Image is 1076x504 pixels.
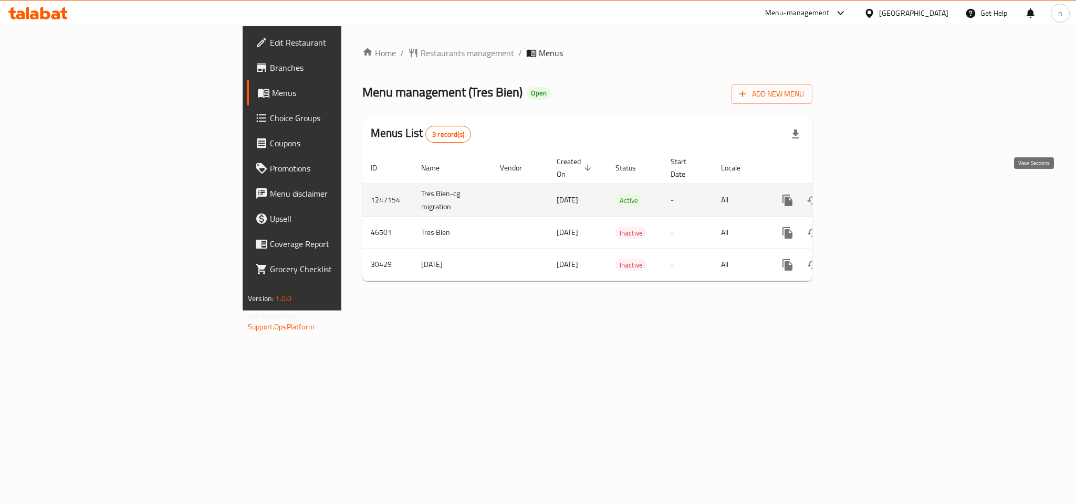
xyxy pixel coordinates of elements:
[615,162,650,174] span: Status
[426,130,471,140] span: 3 record(s)
[270,112,414,124] span: Choice Groups
[615,259,647,271] span: Inactive
[270,187,414,200] span: Menu disclaimer
[270,61,414,74] span: Branches
[272,87,414,99] span: Menus
[247,206,422,231] a: Upsell
[783,122,808,147] div: Export file
[362,80,523,104] span: Menu management ( Tres Bien )
[721,162,754,174] span: Locale
[775,220,800,245] button: more
[713,184,767,217] td: All
[270,238,414,250] span: Coverage Report
[713,249,767,281] td: All
[557,193,578,207] span: [DATE]
[539,47,563,59] span: Menus
[413,217,492,249] td: Tres Bien
[615,227,647,239] span: Inactive
[247,231,422,256] a: Coverage Report
[518,47,522,59] li: /
[247,105,422,131] a: Choice Groups
[731,84,812,104] button: Add New Menu
[248,309,296,323] span: Get support on:
[800,252,826,277] button: Change Status
[739,88,804,101] span: Add New Menu
[425,126,471,143] div: Total records count
[615,194,642,207] div: Active
[270,137,414,149] span: Coupons
[421,162,453,174] span: Name
[800,188,826,213] button: Change Status
[371,162,391,174] span: ID
[615,195,642,207] span: Active
[421,47,514,59] span: Restaurants management
[247,156,422,181] a: Promotions
[247,30,422,55] a: Edit Restaurant
[557,258,578,271] span: [DATE]
[270,36,414,49] span: Edit Restaurant
[270,212,414,225] span: Upsell
[275,292,291,305] span: 1.0.0
[371,125,471,143] h2: Menus List
[775,188,800,213] button: more
[775,252,800,277] button: more
[662,217,713,249] td: -
[270,263,414,275] span: Grocery Checklist
[408,47,514,59] a: Restaurants management
[662,249,713,281] td: -
[879,7,948,19] div: [GEOGRAPHIC_DATA]
[362,152,884,281] table: enhanced table
[671,155,700,180] span: Start Date
[662,184,713,217] td: -
[247,181,422,206] a: Menu disclaimer
[1058,7,1062,19] span: n
[247,256,422,282] a: Grocery Checklist
[413,184,492,217] td: Tres Bien-cg migration
[247,131,422,156] a: Coupons
[527,87,551,100] div: Open
[713,217,767,249] td: All
[362,47,812,59] nav: breadcrumb
[248,292,274,305] span: Version:
[247,55,422,80] a: Branches
[765,7,830,19] div: Menu-management
[270,162,414,175] span: Promotions
[557,226,578,239] span: [DATE]
[527,89,551,98] span: Open
[800,220,826,245] button: Change Status
[413,249,492,281] td: [DATE]
[248,320,315,334] a: Support.OpsPlatform
[500,162,536,174] span: Vendor
[247,80,422,105] a: Menus
[767,152,884,184] th: Actions
[557,155,594,180] span: Created On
